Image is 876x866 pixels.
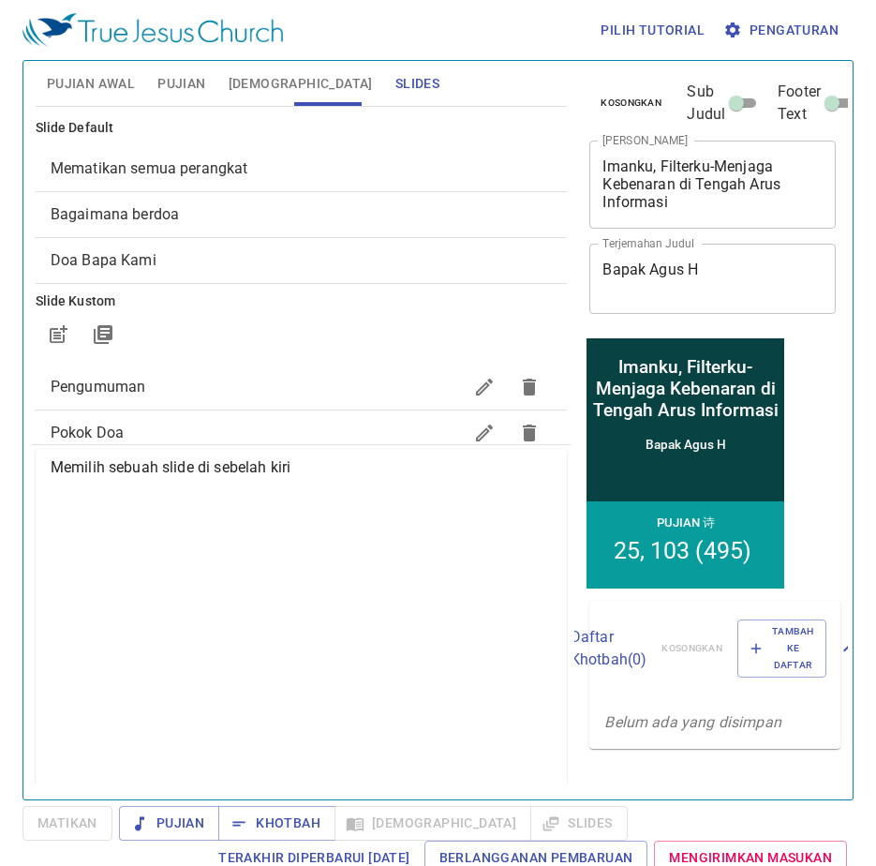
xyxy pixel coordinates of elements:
[229,72,373,96] span: [DEMOGRAPHIC_DATA]
[36,411,568,455] div: Pokok Doa
[727,19,839,42] span: Pengaturan
[51,205,179,223] span: [object Object]
[750,623,814,675] span: Tambah ke Daftar
[778,81,821,126] span: Footer Text
[51,424,124,441] span: Pokok Doa
[589,601,840,697] div: Daftar Khotbah(0)KosongkanTambah ke Daftar
[36,365,568,410] div: Pengumuman
[602,261,823,296] textarea: Bapak Agus H
[687,81,725,126] span: Sub Judul
[593,13,712,48] button: Pilih tutorial
[22,13,283,47] img: True Jesus Church
[737,620,826,679] button: Tambah ke Daftar
[395,72,439,96] span: Slides
[157,72,205,96] span: Pujian
[36,118,568,139] h6: Slide Default
[36,291,568,312] h6: Slide Kustom
[604,713,780,731] i: Belum ada yang disimpan
[233,812,320,835] span: Khotbah
[47,72,135,96] span: Pujian Awal
[571,626,647,671] p: Daftar Khotbah ( 0 )
[601,95,661,112] span: Kosongkan
[582,334,789,593] iframe: from-child
[602,157,823,211] textarea: Imanku, Filterku-Menjaga Kebenaran di Tengah Arus Informasi
[36,146,568,191] div: Mematikan semua perangkat
[51,456,560,479] p: Memilih sebuah slide di sebelah kiri
[51,159,248,177] span: [object Object]
[720,13,846,48] button: Pengaturan
[601,19,705,42] span: Pilih tutorial
[218,806,335,841] button: Khotbah
[134,812,204,835] span: Pujian
[36,192,568,237] div: Bagaimana berdoa
[51,378,146,396] span: Pengumuman
[589,92,673,114] button: Kosongkan
[119,806,219,841] button: Pujian
[51,251,156,269] span: [object Object]
[36,238,568,283] div: Doa Bapa Kami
